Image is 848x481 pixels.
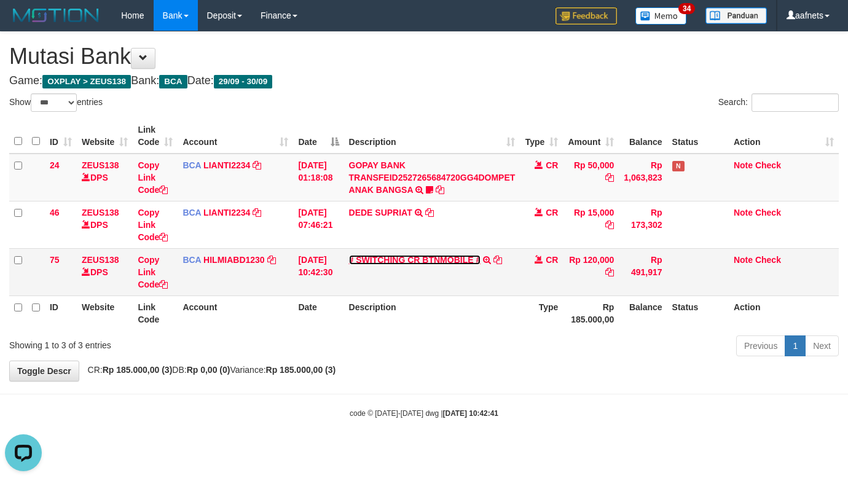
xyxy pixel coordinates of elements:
[493,255,502,265] a: Copy # SWITCHING CR BTNMOBILE # to clipboard
[520,119,563,154] th: Type: activate to sort column ascending
[755,255,781,265] a: Check
[203,160,250,170] a: LIANTI2234
[266,365,336,375] strong: Rp 185.000,00 (3)
[77,201,133,248] td: DPS
[734,255,753,265] a: Note
[729,119,839,154] th: Action: activate to sort column ascending
[178,119,293,154] th: Account: activate to sort column ascending
[138,255,168,289] a: Copy Link Code
[785,335,806,356] a: 1
[50,160,60,170] span: 24
[563,119,619,154] th: Amount: activate to sort column ascending
[619,201,667,248] td: Rp 173,302
[293,119,344,154] th: Date: activate to sort column descending
[50,255,60,265] span: 75
[133,295,178,330] th: Link Code
[77,154,133,201] td: DPS
[82,255,119,265] a: ZEUS138
[546,160,558,170] span: CR
[214,75,273,88] span: 29/09 - 30/09
[563,154,619,201] td: Rp 50,000
[605,173,614,182] a: Copy Rp 50,000 to clipboard
[267,255,276,265] a: Copy HILMIABD1230 to clipboard
[159,75,187,88] span: BCA
[9,93,103,112] label: Show entries
[635,7,687,25] img: Button%20Memo.svg
[9,334,344,351] div: Showing 1 to 3 of 3 entries
[45,295,77,330] th: ID
[718,93,839,112] label: Search:
[755,208,781,217] a: Check
[253,160,261,170] a: Copy LIANTI2234 to clipboard
[605,220,614,230] a: Copy Rp 15,000 to clipboard
[563,295,619,330] th: Rp 185.000,00
[619,119,667,154] th: Balance
[42,75,131,88] span: OXPLAY > ZEUS138
[619,154,667,201] td: Rp 1,063,823
[31,93,77,112] select: Showentries
[705,7,767,24] img: panduan.png
[672,161,685,171] span: Has Note
[9,361,79,381] a: Toggle Descr
[736,335,785,356] a: Previous
[178,295,293,330] th: Account
[563,201,619,248] td: Rp 15,000
[344,295,520,330] th: Description
[203,255,265,265] a: HILMIABD1230
[729,295,839,330] th: Action
[344,119,520,154] th: Description: activate to sort column ascending
[752,93,839,112] input: Search:
[436,185,444,195] a: Copy GOPAY BANK TRANSFEID2527265684720GG4DOMPET ANAK BANGSA to clipboard
[293,295,344,330] th: Date
[350,409,498,418] small: code © [DATE]-[DATE] dwg |
[546,255,558,265] span: CR
[77,248,133,295] td: DPS
[605,267,614,277] a: Copy Rp 120,000 to clipboard
[203,208,250,217] a: LIANTI2234
[9,75,839,87] h4: Game: Bank: Date:
[349,255,481,265] a: # SWITCHING CR BTNMOBILE #
[349,208,412,217] a: DEDE SUPRIAT
[138,208,168,242] a: Copy Link Code
[619,295,667,330] th: Balance
[183,255,201,265] span: BCA
[183,208,201,217] span: BCA
[293,201,344,248] td: [DATE] 07:46:21
[82,365,336,375] span: CR: DB: Variance:
[678,3,695,14] span: 34
[45,119,77,154] th: ID: activate to sort column ascending
[293,154,344,201] td: [DATE] 01:18:08
[563,248,619,295] td: Rp 120,000
[443,409,498,418] strong: [DATE] 10:42:41
[183,160,201,170] span: BCA
[667,295,729,330] th: Status
[133,119,178,154] th: Link Code: activate to sort column ascending
[546,208,558,217] span: CR
[77,119,133,154] th: Website: activate to sort column ascending
[805,335,839,356] a: Next
[520,295,563,330] th: Type
[556,7,617,25] img: Feedback.jpg
[253,208,261,217] a: Copy LIANTI2234 to clipboard
[77,295,133,330] th: Website
[82,160,119,170] a: ZEUS138
[187,365,230,375] strong: Rp 0,00 (0)
[9,6,103,25] img: MOTION_logo.png
[425,208,434,217] a: Copy DEDE SUPRIAT to clipboard
[138,160,168,195] a: Copy Link Code
[667,119,729,154] th: Status
[50,208,60,217] span: 46
[755,160,781,170] a: Check
[9,44,839,69] h1: Mutasi Bank
[5,5,42,42] button: Open LiveChat chat widget
[103,365,173,375] strong: Rp 185.000,00 (3)
[734,160,753,170] a: Note
[734,208,753,217] a: Note
[82,208,119,217] a: ZEUS138
[349,160,516,195] a: GOPAY BANK TRANSFEID2527265684720GG4DOMPET ANAK BANGSA
[619,248,667,295] td: Rp 491,917
[293,248,344,295] td: [DATE] 10:42:30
